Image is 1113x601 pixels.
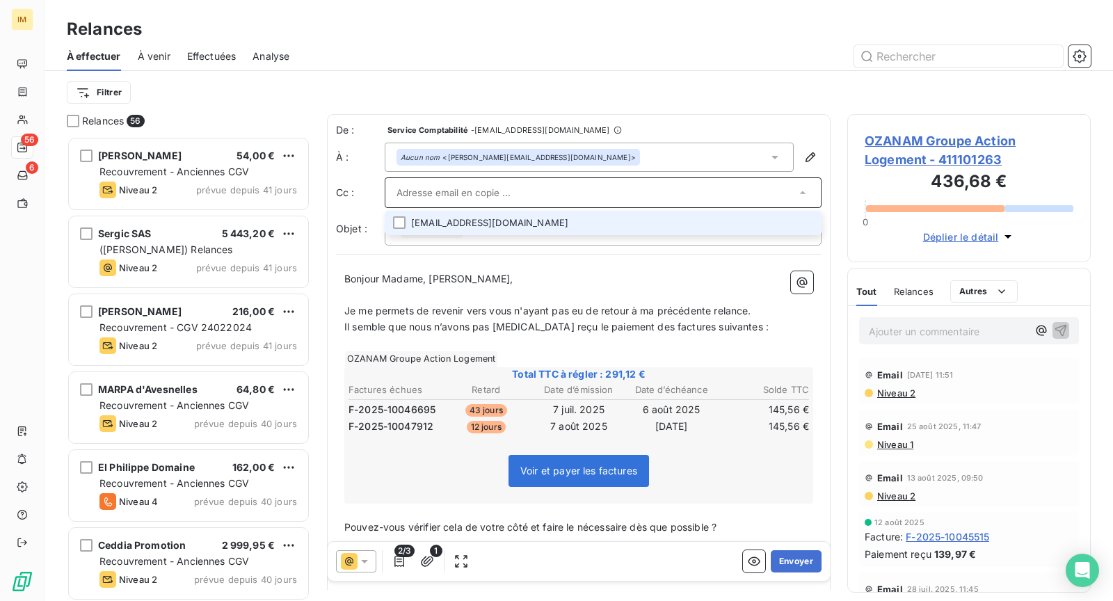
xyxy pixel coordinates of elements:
[771,550,822,572] button: Envoyer
[876,439,913,450] span: Niveau 1
[336,186,385,200] label: Cc :
[237,150,275,161] span: 54,00 €
[877,369,903,380] span: Email
[99,166,249,177] span: Recouvrement - Anciennes CGV
[344,521,716,533] span: Pouvez-vous vérifier cela de votre côté et faire le nécessaire dès que possible ?
[877,421,903,432] span: Email
[923,230,999,244] span: Déplier le détail
[934,547,976,561] span: 139,97 €
[99,555,249,567] span: Recouvrement - Anciennes CGV
[119,418,157,429] span: Niveau 2
[232,305,275,317] span: 216,00 €
[719,419,810,434] td: 145,56 €
[394,545,415,557] span: 2/3
[626,383,717,397] th: Date d’échéance
[98,539,186,551] span: Ceddia Promotion
[719,402,810,417] td: 145,56 €
[626,402,717,417] td: 6 août 2025
[907,585,979,593] span: 28 juil. 2025, 11:45
[119,184,157,195] span: Niveau 2
[253,49,289,63] span: Analyse
[865,529,903,544] span: Facture :
[344,321,769,332] span: Il semble que nous n’avons pas [MEDICAL_DATA] reçu le paiement des factures suivantes :
[98,383,198,395] span: MARPA d'Avesnelles
[26,161,38,174] span: 6
[67,17,142,42] h3: Relances
[67,81,131,104] button: Filtrer
[11,8,33,31] div: IM
[719,383,810,397] th: Solde TTC
[877,584,903,595] span: Email
[21,134,38,146] span: 56
[344,273,513,285] span: Bonjour Madame, [PERSON_NAME],
[194,496,297,507] span: prévue depuis 40 jours
[533,402,624,417] td: 7 juil. 2025
[520,465,637,476] span: Voir et payer les factures
[533,419,624,434] td: 7 août 2025
[194,574,297,585] span: prévue depuis 40 jours
[336,150,385,164] label: À :
[98,461,195,473] span: EI Philippe Domaine
[465,404,507,417] span: 43 jours
[98,150,182,161] span: [PERSON_NAME]
[430,545,442,557] span: 1
[99,399,249,411] span: Recouvrement - Anciennes CGV
[119,340,157,351] span: Niveau 2
[533,383,624,397] th: Date d’émission
[919,229,1020,245] button: Déplier le détail
[907,371,954,379] span: [DATE] 11:51
[99,477,249,489] span: Recouvrement - Anciennes CGV
[196,340,297,351] span: prévue depuis 41 jours
[865,547,931,561] span: Paiement reçu
[187,49,237,63] span: Effectuées
[336,123,385,137] span: De :
[82,114,124,128] span: Relances
[232,461,275,473] span: 162,00 €
[345,351,497,367] span: OZANAM Groupe Action Logement
[99,321,252,333] span: Recouvrement - CGV 24022024
[856,286,877,297] span: Tout
[894,286,934,297] span: Relances
[196,184,297,195] span: prévue depuis 41 jours
[346,367,811,381] span: Total TTC à régler : 291,12 €
[222,227,275,239] span: 5 443,20 €
[854,45,1063,67] input: Rechercher
[874,518,924,527] span: 12 août 2025
[467,421,506,433] span: 12 jours
[11,570,33,593] img: Logo LeanPay
[440,383,531,397] th: Retard
[950,280,1018,303] button: Autres
[119,496,158,507] span: Niveau 4
[194,418,297,429] span: prévue depuis 40 jours
[138,49,170,63] span: À venir
[401,152,636,162] div: <[PERSON_NAME][EMAIL_ADDRESS][DOMAIN_NAME]>
[237,383,275,395] span: 64,80 €
[344,305,751,316] span: Je me permets de revenir vers vous n'ayant pas eu de retour à ma précédente relance.
[906,529,989,544] span: F-2025-10045515
[196,262,297,273] span: prévue depuis 41 jours
[877,472,903,483] span: Email
[349,419,433,433] span: F-2025-10047912
[349,403,435,417] span: F-2025-10046695
[626,419,717,434] td: [DATE]
[127,115,144,127] span: 56
[385,211,822,235] li: [EMAIL_ADDRESS][DOMAIN_NAME]
[119,574,157,585] span: Niveau 2
[907,474,984,482] span: 13 août 2025, 09:50
[397,182,796,203] input: Adresse email en copie ...
[863,216,868,227] span: 0
[1066,554,1099,587] div: Open Intercom Messenger
[336,223,367,234] span: Objet :
[98,227,152,239] span: Sergic SAS
[222,539,275,551] span: 2 999,95 €
[119,262,157,273] span: Niveau 2
[865,131,1073,169] span: OZANAM Groupe Action Logement - 411101263
[348,383,439,397] th: Factures échues
[865,169,1073,197] h3: 436,68 €
[67,49,121,63] span: À effectuer
[876,490,915,502] span: Niveau 2
[907,422,982,431] span: 25 août 2025, 11:47
[387,126,468,134] span: Service Comptabilité
[67,136,310,601] div: grid
[98,305,182,317] span: [PERSON_NAME]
